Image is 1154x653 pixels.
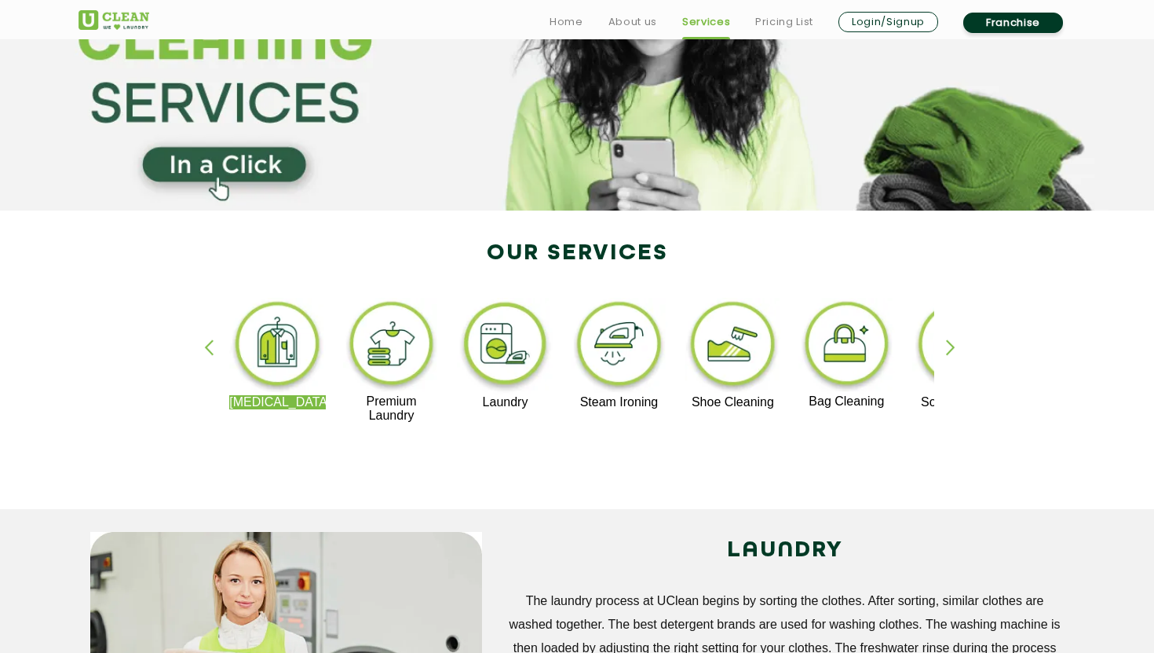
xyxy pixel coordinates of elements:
img: bag_cleaning_11zon.webp [798,298,895,394]
p: [MEDICAL_DATA] [229,395,326,409]
a: Franchise [963,13,1063,33]
p: Bag Cleaning [798,394,895,409]
p: Premium Laundry [343,394,440,423]
img: UClean Laundry and Dry Cleaning [79,10,149,30]
h2: LAUNDRY [506,532,1064,570]
img: shoe_cleaning_11zon.webp [685,298,781,395]
p: Steam Ironing [571,395,667,409]
img: premium_laundry_cleaning_11zon.webp [343,298,440,394]
a: About us [608,13,657,31]
a: Home [550,13,583,31]
a: Login/Signup [838,12,938,32]
p: Shoe Cleaning [685,395,781,409]
img: sofa_cleaning_11zon.webp [912,298,1009,395]
a: Services [682,13,730,31]
img: steam_ironing_11zon.webp [571,298,667,395]
img: laundry_cleaning_11zon.webp [457,298,553,395]
a: Pricing List [755,13,813,31]
img: dry_cleaning_11zon.webp [229,298,326,395]
p: Laundry [457,395,553,409]
p: Sofa Cleaning [912,395,1009,409]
